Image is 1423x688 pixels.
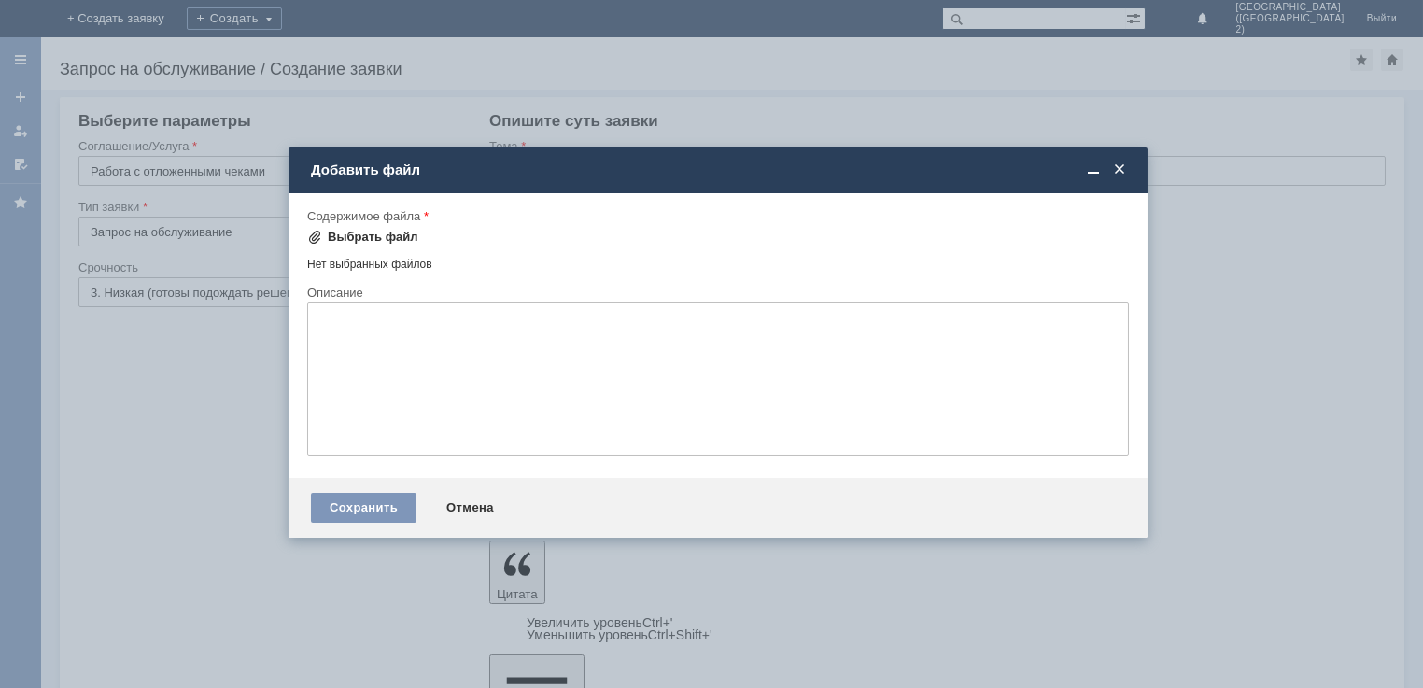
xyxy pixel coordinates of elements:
[307,210,1125,222] div: Содержимое файла
[307,250,1129,272] div: Нет выбранных файлов
[1110,161,1129,178] span: Закрыть
[307,287,1125,299] div: Описание
[1084,161,1103,178] span: Свернуть (Ctrl + M)
[311,161,1129,178] div: Добавить файл
[7,7,273,52] div: Добрый день! покупателю не хватило денег,пошел за купюрами и не вернулся. чек на сумму 804 руб.
[328,230,418,245] div: Выбрать файл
